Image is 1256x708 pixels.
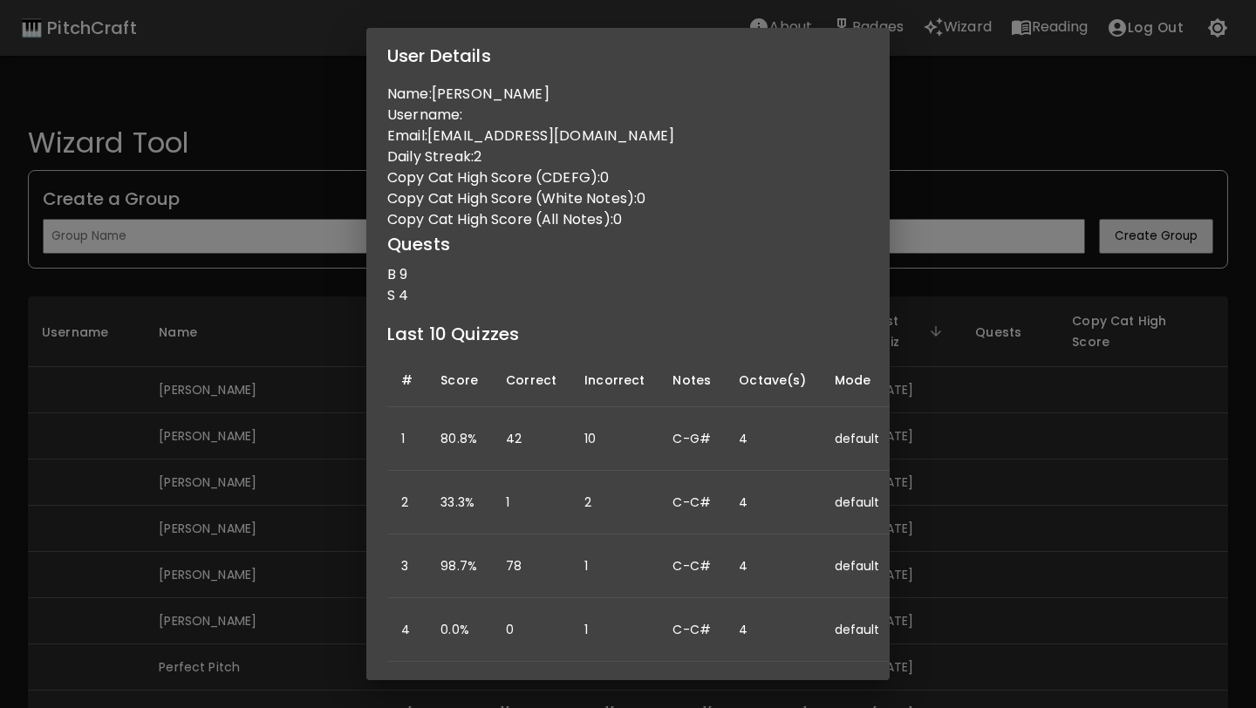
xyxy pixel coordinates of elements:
[387,146,869,167] p: Daily Streak: 2
[427,471,492,534] td: 33.3%
[725,471,820,534] td: 4
[387,84,869,105] p: Name: [PERSON_NAME]
[387,598,427,662] td: 4
[387,230,869,258] h6: Quests
[387,320,869,348] h6: Last 10 Quizzes
[387,534,427,598] td: 3
[725,598,820,662] td: 4
[427,354,492,407] th: Score
[427,598,492,662] td: 0.0%
[387,167,869,188] p: Copy Cat High Score (CDEFG): 0
[725,407,820,471] td: 4
[659,407,725,471] td: C-G#
[570,598,659,662] td: 1
[387,188,869,209] p: Copy Cat High Score (White Notes): 0
[821,407,894,471] td: default
[387,126,869,146] p: Email: [EMAIL_ADDRESS][DOMAIN_NAME]
[387,285,869,306] p: S 4
[821,354,894,407] th: Mode
[570,407,659,471] td: 10
[366,28,890,84] h2: User Details
[659,471,725,534] td: C-C#
[387,264,869,285] p: B 9
[821,471,894,534] td: default
[659,354,725,407] th: Notes
[725,534,820,598] td: 4
[492,407,570,471] td: 42
[387,471,427,534] td: 2
[570,354,659,407] th: Incorrect
[725,354,820,407] th: Octave(s)
[659,534,725,598] td: C-C#
[492,534,570,598] td: 78
[492,598,570,662] td: 0
[427,407,492,471] td: 80.8%
[387,209,869,230] p: Copy Cat High Score (All Notes): 0
[821,534,894,598] td: default
[387,105,869,126] p: Username:
[570,471,659,534] td: 2
[492,354,570,407] th: Correct
[387,407,427,471] td: 1
[387,354,427,407] th: #
[570,534,659,598] td: 1
[821,598,894,662] td: default
[427,534,492,598] td: 98.7%
[492,471,570,534] td: 1
[659,598,725,662] td: C-C#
